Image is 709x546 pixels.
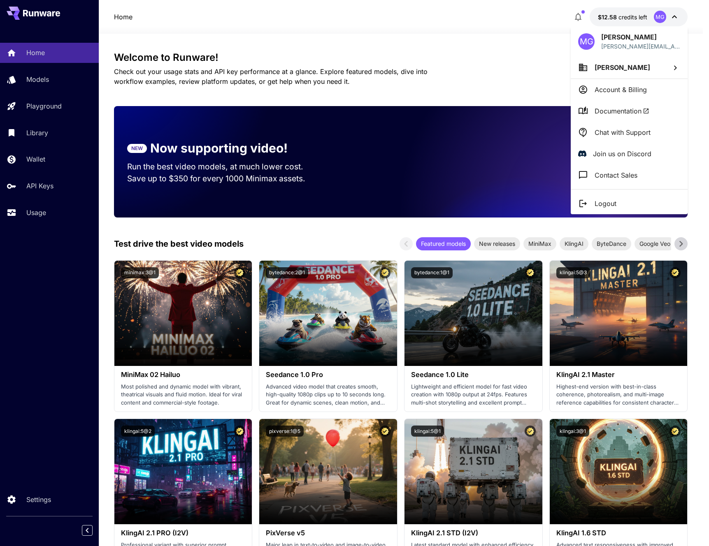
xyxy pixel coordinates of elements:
div: michael@gill.works [601,42,680,51]
span: Documentation [595,106,649,116]
p: Chat with Support [595,127,651,137]
p: Join us on Discord [593,149,651,159]
button: [PERSON_NAME] [571,56,688,79]
p: Account & Billing [595,85,647,95]
p: Logout [595,199,616,208]
p: [PERSON_NAME][EMAIL_ADDRESS][PERSON_NAME][DOMAIN_NAME] [601,42,680,51]
span: [PERSON_NAME] [595,63,650,72]
p: [PERSON_NAME] [601,32,680,42]
p: Contact Sales [595,170,637,180]
div: MG [578,33,595,50]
